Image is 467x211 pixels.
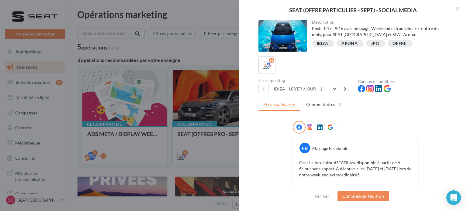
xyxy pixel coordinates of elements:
[393,41,406,46] div: OFFRE
[341,41,358,46] div: ARONA
[337,191,389,201] button: Commencer l'édition
[312,145,347,151] div: Ma page Facebook
[337,102,343,107] span: (0)
[312,20,448,24] div: Description
[299,143,310,153] div: FB
[249,7,457,13] div: SEAT (OFFRE PARTICULIER - SEPT) - SOCIAL MEDIA
[446,190,461,205] div: Open Intercom Messenger
[317,41,328,46] div: IBIZA
[371,41,379,46] div: JPO
[312,192,332,200] button: Fermer
[258,78,353,83] div: Cross-posting
[299,160,412,178] p: Osez l’allure Ibiza. #SEATIbiza, disponible à partir de 6 €/Jour sans apport. À découvrir les [DA...
[269,58,274,63] div: 16
[312,26,448,38] div: Posts 1:1 et 9:16 avec message 'Week-end extraordinaire' + offre du mois, pour SEAT [GEOGRAPHIC_D...
[306,101,335,107] span: Commentaires
[269,84,340,94] button: IBIZA - LOYER /JOUR - 1
[358,80,452,84] div: Canaux disponibles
